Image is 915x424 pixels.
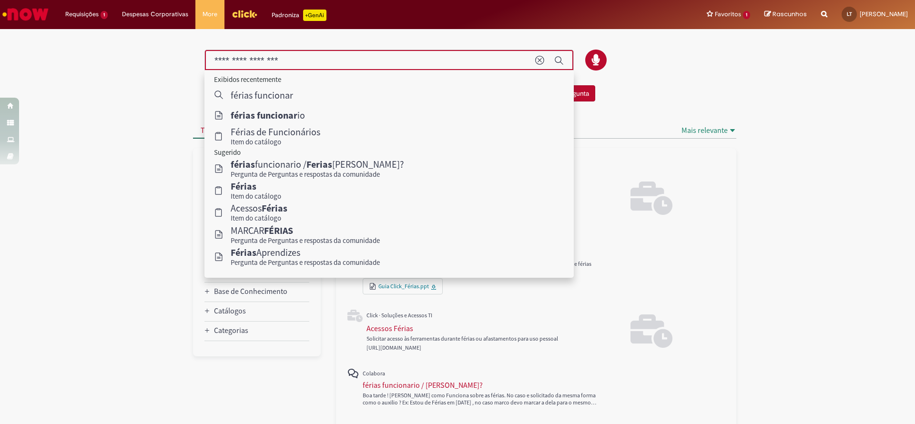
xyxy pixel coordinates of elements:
[101,11,108,19] span: 1
[715,10,741,19] span: Favoritos
[272,10,326,21] div: Padroniza
[303,10,326,21] p: +GenAi
[203,10,217,19] span: More
[847,11,852,17] span: LT
[743,11,750,19] span: 1
[122,10,188,19] span: Despesas Corporativas
[773,10,807,19] span: Rascunhos
[860,10,908,18] span: [PERSON_NAME]
[1,5,50,24] img: ServiceNow
[65,10,99,19] span: Requisições
[764,10,807,19] a: Rascunhos
[232,7,257,21] img: click_logo_yellow_360x200.png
